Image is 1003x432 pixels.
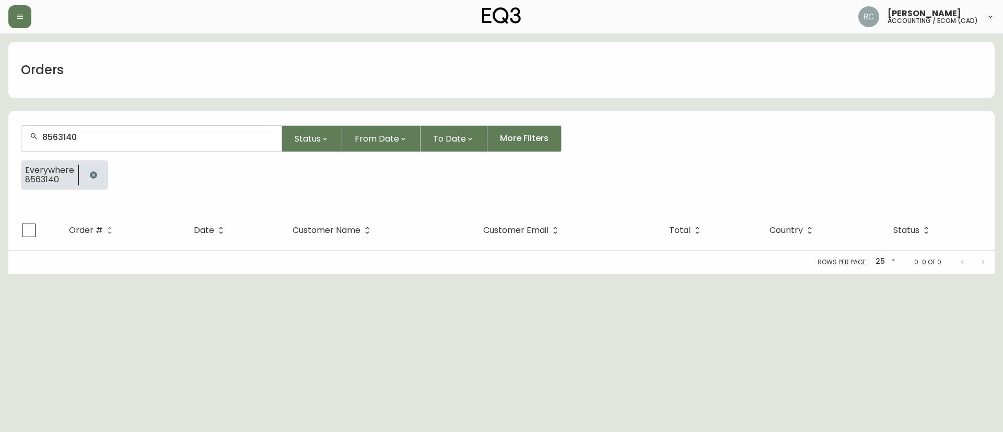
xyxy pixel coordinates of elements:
span: Order # [69,226,116,235]
button: More Filters [487,125,562,152]
span: Date [194,226,228,235]
button: From Date [342,125,421,152]
div: 25 [871,253,897,271]
span: Country [769,226,817,235]
p: Rows per page: [818,258,867,267]
span: Date [194,227,214,233]
span: [PERSON_NAME] [888,9,961,18]
span: Customer Name [293,226,374,235]
span: From Date [355,132,399,145]
p: 0-0 of 0 [914,258,941,267]
img: logo [482,7,521,24]
span: Country [769,227,803,233]
img: f4ba4e02bd060be8f1386e3ca455bd0e [858,6,879,27]
span: Status [893,226,933,235]
span: Customer Email [483,227,549,233]
button: To Date [421,125,487,152]
input: Search [42,132,273,142]
span: More Filters [500,133,549,144]
span: Order # [69,227,103,233]
span: Customer Name [293,227,360,233]
h5: accounting / ecom (cad) [888,18,978,24]
span: Total [669,226,704,235]
span: Total [669,227,691,233]
button: Status [282,125,342,152]
span: Status [893,227,919,233]
span: 8563140 [25,175,74,184]
span: Everywhere [25,166,74,175]
h1: Orders [21,61,64,79]
span: Customer Email [483,226,562,235]
span: To Date [433,132,466,145]
span: Status [295,132,321,145]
